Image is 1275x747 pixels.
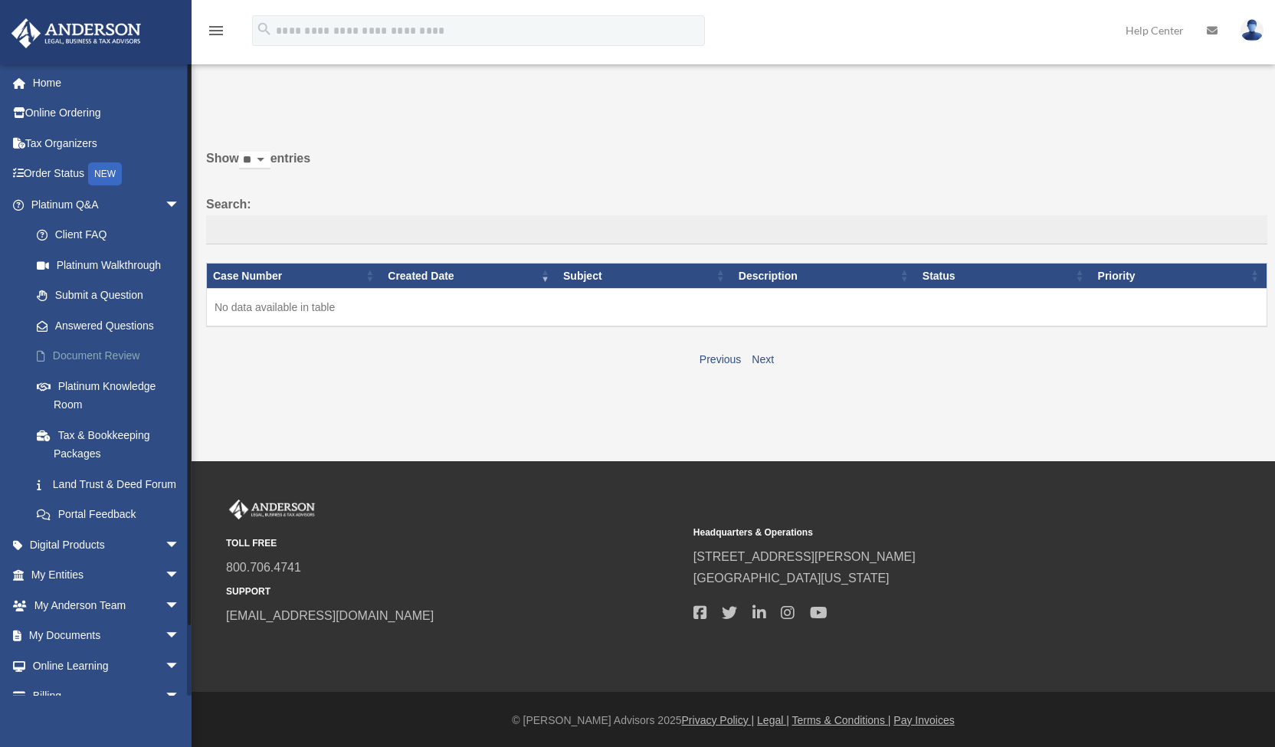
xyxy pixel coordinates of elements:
a: Land Trust & Deed Forum [21,469,203,500]
a: Tax Organizers [11,128,203,159]
th: Case Number: activate to sort column ascending [207,263,382,289]
th: Description: activate to sort column ascending [733,263,916,289]
img: Anderson Advisors Platinum Portal [7,18,146,48]
th: Created Date: activate to sort column ascending [382,263,557,289]
a: [EMAIL_ADDRESS][DOMAIN_NAME] [226,609,434,622]
span: arrow_drop_down [165,560,195,591]
a: Privacy Policy | [682,714,755,726]
div: © [PERSON_NAME] Advisors 2025 [192,711,1275,730]
i: menu [207,21,225,40]
img: Anderson Advisors Platinum Portal [226,500,318,519]
a: Online Learningarrow_drop_down [11,650,203,681]
a: Platinum Knowledge Room [21,371,203,420]
span: arrow_drop_down [165,650,195,682]
label: Search: [206,194,1267,244]
a: Online Ordering [11,98,203,129]
input: Search: [206,215,1267,244]
a: Platinum Q&Aarrow_drop_down [11,189,203,220]
a: Previous [700,353,741,365]
a: Client FAQ [21,220,203,251]
a: My Anderson Teamarrow_drop_down [11,590,203,621]
select: Showentries [239,152,270,169]
img: User Pic [1241,19,1264,41]
div: NEW [88,162,122,185]
a: Order StatusNEW [11,159,203,190]
th: Status: activate to sort column ascending [916,263,1092,289]
a: [GEOGRAPHIC_DATA][US_STATE] [693,572,890,585]
a: Submit a Question [21,280,203,311]
a: Portal Feedback [21,500,203,530]
a: [STREET_ADDRESS][PERSON_NAME] [693,550,916,563]
a: Platinum Walkthrough [21,250,203,280]
small: SUPPORT [226,584,683,600]
a: Billingarrow_drop_down [11,681,203,712]
a: Pay Invoices [893,714,954,726]
a: Tax & Bookkeeping Packages [21,420,203,469]
a: Digital Productsarrow_drop_down [11,529,203,560]
a: Home [11,67,203,98]
a: Answered Questions [21,310,195,341]
a: My Documentsarrow_drop_down [11,621,203,651]
a: Terms & Conditions | [792,714,891,726]
a: menu [207,27,225,40]
span: arrow_drop_down [165,590,195,621]
small: TOLL FREE [226,536,683,552]
a: My Entitiesarrow_drop_down [11,560,203,591]
span: arrow_drop_down [165,189,195,221]
i: search [256,21,273,38]
a: Document Review [21,341,203,372]
span: arrow_drop_down [165,681,195,713]
small: Headquarters & Operations [693,525,1150,541]
a: 800.706.4741 [226,561,301,574]
span: arrow_drop_down [165,621,195,652]
th: Subject: activate to sort column ascending [557,263,733,289]
td: No data available in table [207,289,1267,327]
label: Show entries [206,148,1267,185]
span: arrow_drop_down [165,529,195,561]
a: Legal | [757,714,789,726]
th: Priority: activate to sort column ascending [1092,263,1267,289]
a: Next [752,353,774,365]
